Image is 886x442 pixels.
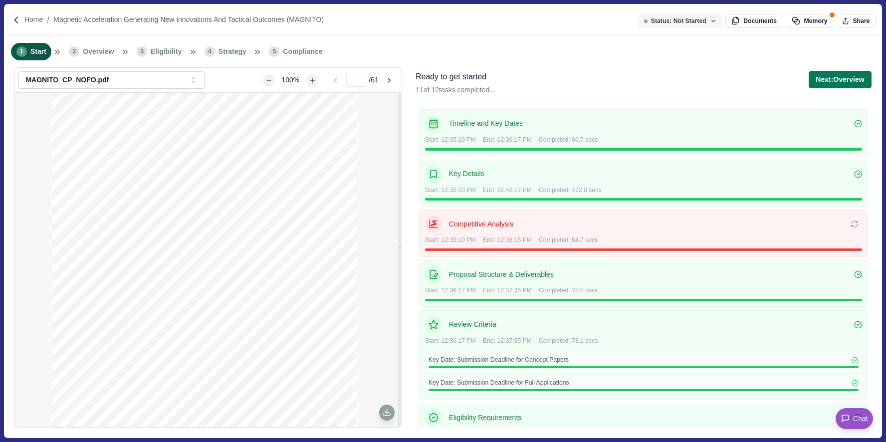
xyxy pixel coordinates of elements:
span: modifications to the [88,426,135,431]
p: Review Criteria [449,319,854,330]
span: End: 12:42:12 PM [483,186,532,195]
button: MAGNITO_CP_NOFO.pdf [18,71,205,89]
img: Forward slash icon [43,15,53,24]
button: Chat [836,408,873,429]
span: Completed: 78.0 secs [539,286,598,295]
span: FOA [240,283,253,289]
span: e [227,413,230,419]
a: Home [24,14,43,25]
p: 11 of 12 tasks completed... [416,85,495,95]
span: ), [DOMAIN_NAME] [270,413,319,419]
span: Completed: 66.7 secs [539,136,598,145]
span: NOFO [137,426,153,431]
span: Overview [83,46,114,57]
div: MAGNITO_CP_NOFO.pdf [25,76,185,84]
span: Chat [853,414,868,424]
p: Key Details [449,169,854,179]
span: Start: 12:36:17 PM [425,286,476,295]
span: 5 [269,46,279,57]
span: [URL][DOMAIN_NAME] [193,420,250,425]
span: [DOMAIN_NAME][URL] [232,413,291,419]
span: End: 12:36:17 PM [483,136,532,145]
span: E) [309,218,316,225]
span: U.S. DEPARTMENT OF ENERGY [151,226,258,233]
span: 4 [205,46,215,57]
span: Completed: 78.1 secs [539,337,598,346]
button: Go to next page [380,74,398,86]
span: Start: 12:35:10 PM [425,136,476,145]
span: ADVANCED RESEARCH PROJECTS AGENCY [93,218,245,225]
span: End: 12:36:15 PM [483,236,532,245]
span: are also posted to these websites. You can receive an e [154,426,289,431]
div: grid [52,93,365,427]
button: Next:Overview [809,71,871,88]
p: Proposal Structure & Deliverables [449,269,854,280]
span: ). Any [291,420,305,425]
span: / 61 [369,75,378,85]
div: 100% [276,75,304,85]
span: 1 [16,46,27,57]
span: ), and FedConnect ( [144,420,193,425]
span: Initial Announcement [206,276,266,282]
span: FINANCIAL ASSISTANCE [162,130,246,137]
span: s are posted on ARPA [104,413,158,419]
span: End: 12:37:35 PM [483,337,532,346]
span: Start: 12:35:10 PM [425,236,476,245]
span: INNOVATIONS AND TACTICAL OUTCOMES [111,250,296,259]
span: Announcement Type: [143,276,204,282]
span: - [158,413,160,419]
span: Completed: 64.7 secs [539,236,598,245]
span: Completed: 422.0 secs [539,186,601,195]
button: Zoom out [263,74,275,86]
span: 2 [69,46,79,57]
span: [URL] [199,413,213,419]
span: E eXCHANGE ( [160,413,199,419]
img: Forward slash icon [12,15,21,24]
span: End: 12:37:35 PM [483,286,532,295]
span: – [247,218,251,225]
span: - [290,426,292,431]
span: Key Date: Submission Deadline for Concept Papers [429,356,569,365]
p: Timeline and Key Dates [449,118,854,129]
p: Competitive Analysis [449,219,851,229]
span: - [231,413,233,419]
span: Assistance Listing Number 81.135 [156,290,253,296]
span: - [253,283,255,289]
span: 0003590 [255,283,279,289]
span: Start: 12:36:17 PM [425,337,476,346]
span: ENERGY (ARPA [253,218,306,225]
button: Go to previous page [327,74,344,86]
span: [URL][DOMAIN_NAME] [89,420,148,425]
div: Ready to get started [416,71,495,83]
button: Zoom in [306,74,318,86]
span: Eligibility [151,46,182,57]
a: Magnetic Acceleration Generating New Innovations and Tactical Outcomes (MAGNITO) [53,14,324,25]
span: mail when a [292,426,321,431]
span: Start [30,46,46,57]
span: 3 [137,46,147,57]
span: Compliance [283,46,322,57]
span: - [226,413,228,419]
span: - [238,283,240,289]
span: - [306,218,309,225]
span: NOFO [88,413,104,419]
p: Eligibility Requirements [449,413,854,423]
span: Notice of Funding Opportunity No. DE [130,283,238,289]
span: Key Date: Submission Deadline for Full Applications [429,379,569,388]
span: MAGNETIC ACCELERATION GENERATING NEW [101,240,308,249]
span: ( [88,420,90,425]
span: NOTICE OF FUNDING OPPORTUNITY [142,138,266,145]
span: Strategy [219,46,246,57]
span: Start: 12:35:10 PM [425,186,476,195]
span: (MAGNITO) [180,261,228,270]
